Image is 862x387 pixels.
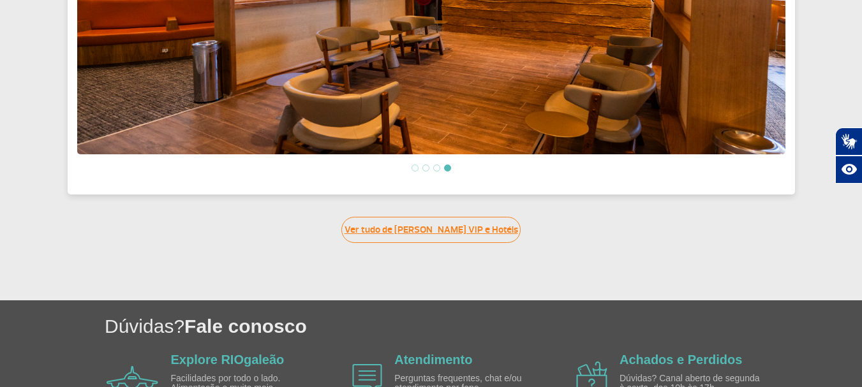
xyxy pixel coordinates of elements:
button: Abrir recursos assistivos. [835,156,862,184]
h1: Dúvidas? [105,313,862,339]
button: Abrir tradutor de língua de sinais. [835,128,862,156]
span: Fale conosco [184,316,307,337]
div: Plugin de acessibilidade da Hand Talk. [835,128,862,184]
a: Explore RIOgaleão [171,353,285,367]
a: Atendimento [394,353,472,367]
a: Achados e Perdidos [620,353,742,367]
a: Ver tudo de [PERSON_NAME] VIP e Hotéis [341,217,521,243]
